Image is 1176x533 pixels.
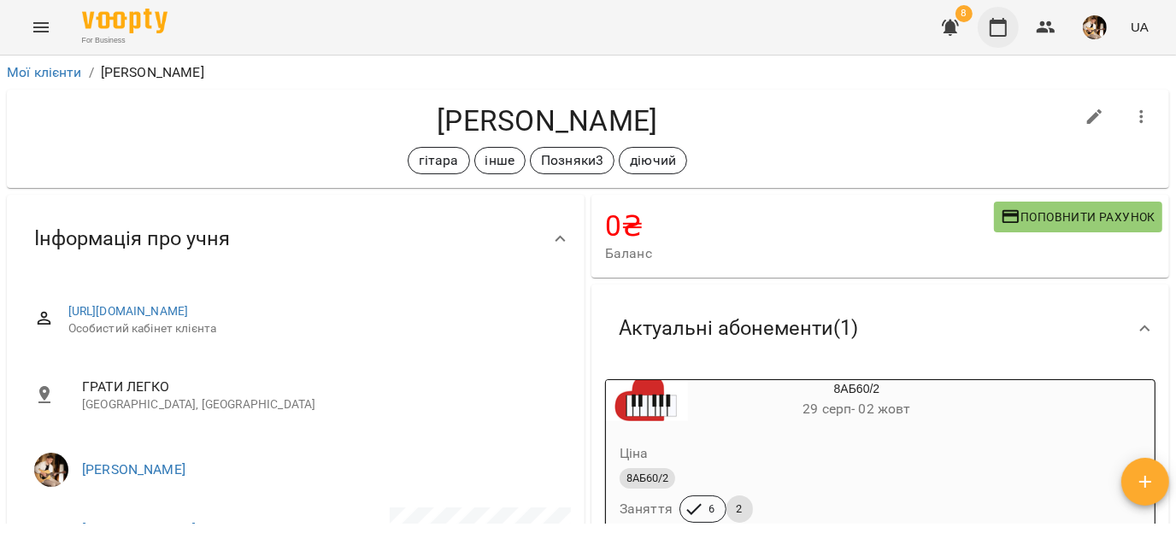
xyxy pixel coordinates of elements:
p: [PERSON_NAME] [101,62,204,83]
nav: breadcrumb [7,62,1169,83]
span: 8АБ60/2 [620,471,675,486]
h6: Ціна [620,442,649,466]
p: гітара [419,150,459,171]
div: інше [474,147,526,174]
img: 0162ea527a5616b79ea1cf03ccdd73a5.jpg [1083,15,1107,39]
div: гітара [408,147,470,174]
div: Актуальні абонементи(1) [591,284,1169,372]
span: 2 [726,501,753,517]
img: Voopty Logo [82,9,168,33]
div: Позняки3 [530,147,614,174]
a: [URL][DOMAIN_NAME] [68,304,189,318]
h6: Заняття [620,497,673,521]
p: діючий [630,150,676,171]
a: Мої клієнти [7,64,82,80]
a: [PERSON_NAME] [82,461,185,477]
div: діючий [619,147,687,174]
span: 29 серп - 02 жовт [803,401,910,417]
div: Інформація про учня [7,195,585,283]
span: Баланс [605,243,994,264]
span: Інформація про учня [34,225,230,252]
span: Актуальні абонементи ( 1 ) [619,315,858,342]
span: 8 [955,5,973,22]
span: Поповнити рахунок [1001,207,1155,227]
div: 8АБ60/2 [688,380,1026,421]
h4: 0 ₴ [605,208,994,243]
span: 6 [699,501,726,517]
div: 8АБ60/2 [606,380,688,421]
span: ГРАТИ ЛЕГКО [82,377,557,397]
p: інше [485,150,515,171]
p: Позняки3 [541,150,603,171]
h4: [PERSON_NAME] [21,103,1074,138]
button: Поповнити рахунок [994,202,1162,232]
img: Сергій ВЛАСОВИЧ [34,453,68,487]
p: [GEOGRAPHIC_DATA], [GEOGRAPHIC_DATA] [82,396,557,413]
span: Особистий кабінет клієнта [68,320,557,337]
li: / [89,62,94,83]
span: For Business [82,35,168,46]
span: UA [1131,18,1149,36]
button: UA [1124,11,1155,43]
button: Menu [21,7,62,48]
